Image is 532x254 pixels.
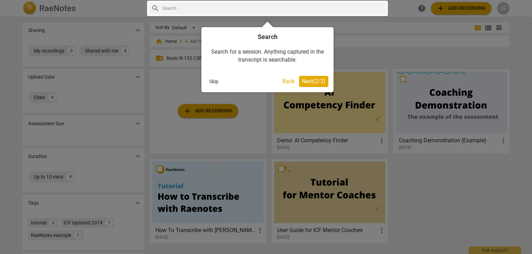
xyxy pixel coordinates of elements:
[207,32,328,41] h4: Search
[280,76,297,87] button: Back
[302,78,325,85] span: Next ( 2 / 3 )
[207,76,221,87] button: Skip
[299,76,328,87] button: Next
[207,41,328,71] div: Search for a session. Anything captured in the transcript is searchable.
